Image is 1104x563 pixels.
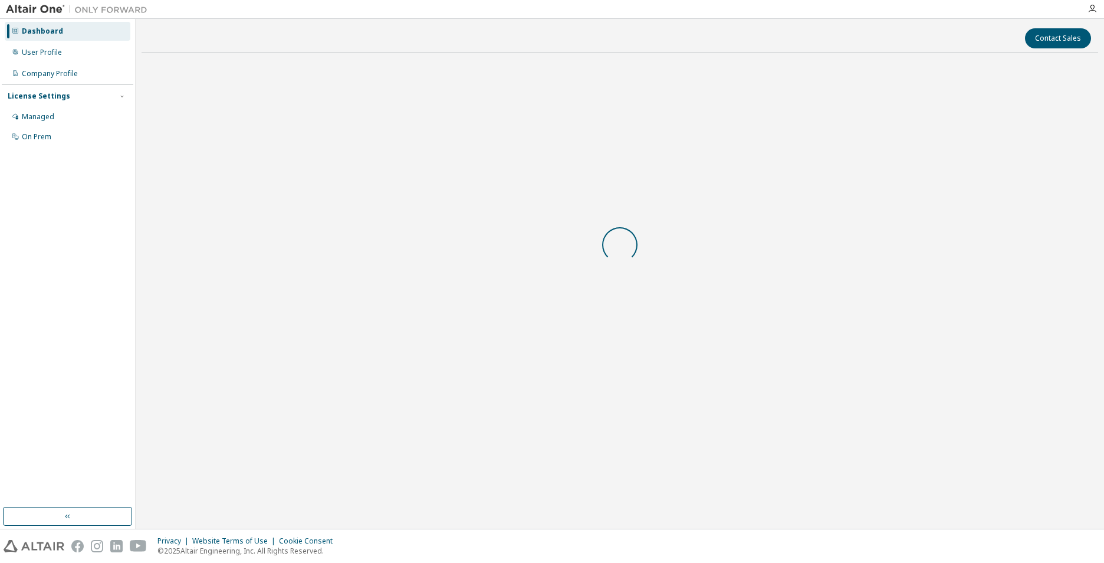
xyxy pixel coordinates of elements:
img: altair_logo.svg [4,540,64,552]
div: Dashboard [22,27,63,36]
img: linkedin.svg [110,540,123,552]
img: youtube.svg [130,540,147,552]
div: Privacy [157,536,192,546]
div: Cookie Consent [279,536,340,546]
div: Website Terms of Use [192,536,279,546]
button: Contact Sales [1025,28,1091,48]
img: Altair One [6,4,153,15]
img: facebook.svg [71,540,84,552]
div: License Settings [8,91,70,101]
div: User Profile [22,48,62,57]
div: Managed [22,112,54,122]
p: © 2025 Altair Engineering, Inc. All Rights Reserved. [157,546,340,556]
img: instagram.svg [91,540,103,552]
div: On Prem [22,132,51,142]
div: Company Profile [22,69,78,78]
